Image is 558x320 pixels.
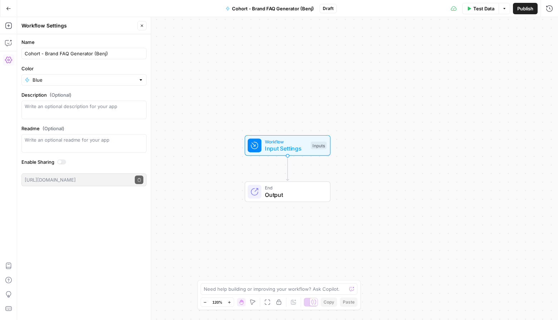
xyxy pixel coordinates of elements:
[21,125,147,132] label: Readme
[21,91,147,98] label: Description
[21,39,147,46] label: Name
[321,298,337,307] button: Copy
[517,5,533,12] span: Publish
[21,158,147,166] label: Enable Sharing
[311,142,326,149] div: Inputs
[21,22,135,29] div: Workflow Settings
[212,299,222,305] span: 120%
[25,50,143,57] input: Untitled
[221,135,354,156] div: WorkflowInput SettingsInputs
[324,299,334,305] span: Copy
[221,182,354,202] div: EndOutput
[33,76,135,83] input: Blue
[286,156,289,181] g: Edge from start to end
[50,91,71,98] span: (Optional)
[462,3,499,14] button: Test Data
[265,184,323,191] span: End
[265,191,323,199] span: Output
[232,5,314,12] span: Cohort - Brand FAQ Generator (Benj)
[221,3,318,14] button: Cohort - Brand FAQ Generator (Benj)
[473,5,494,12] span: Test Data
[265,144,307,153] span: Input Settings
[340,298,357,307] button: Paste
[265,138,307,145] span: Workflow
[323,5,334,12] span: Draft
[21,65,147,72] label: Color
[343,299,355,305] span: Paste
[513,3,538,14] button: Publish
[43,125,64,132] span: (Optional)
